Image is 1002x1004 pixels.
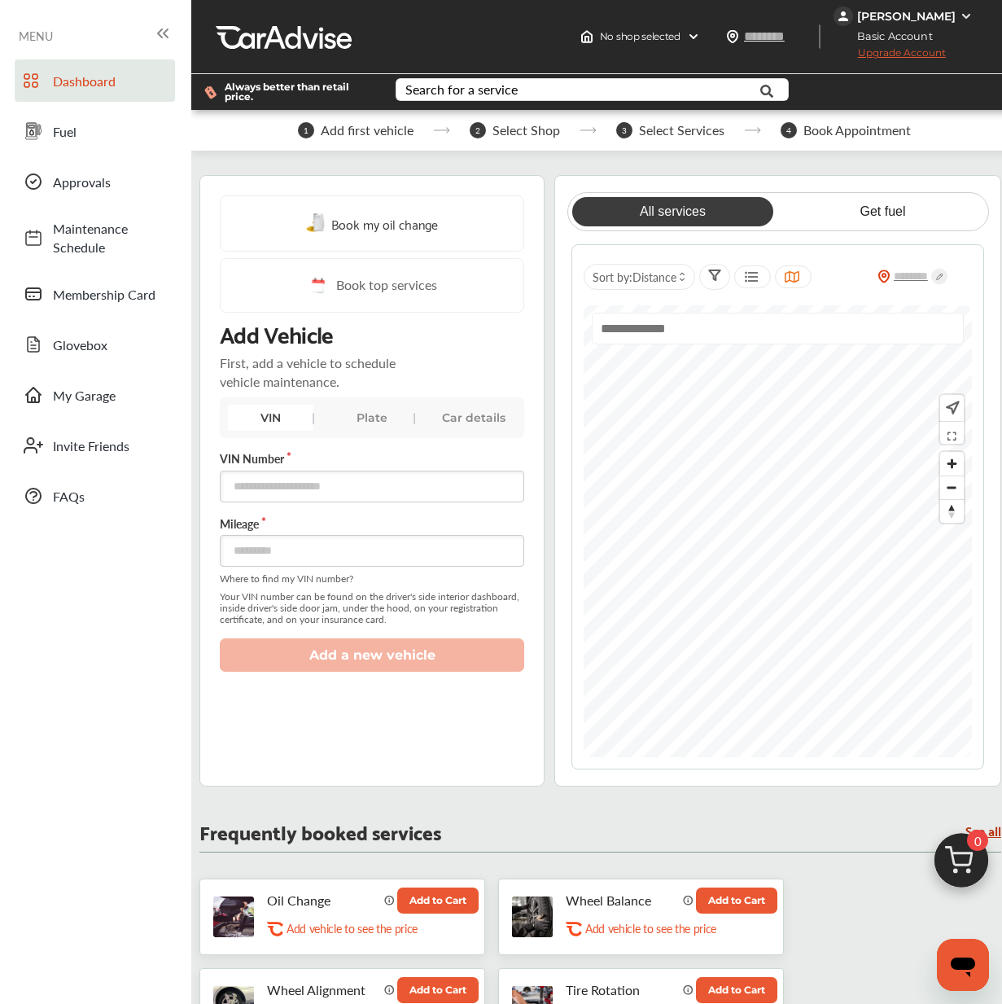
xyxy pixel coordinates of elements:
[593,269,676,285] span: Sort by :
[940,476,964,499] button: Zoom out
[834,7,853,26] img: jVpblrzwTbfkPYzPPzSLxeg0AAAAASUVORK5CYII=
[632,269,676,285] span: Distance
[431,405,516,431] div: Car details
[53,436,167,455] span: Invite Friends
[53,285,167,304] span: Membership Card
[616,122,632,138] span: 3
[566,982,676,997] p: Tire Rotation
[220,591,524,625] span: Your VIN number can be found on the driver's side interior dashboard, inside driver's side door j...
[220,353,433,391] p: First, add a vehicle to schedule vehicle maintenance.
[600,30,680,43] span: No shop selected
[470,122,486,138] span: 2
[967,830,988,851] span: 0
[267,982,378,997] p: Wheel Alignment
[220,319,333,347] p: Add Vehicle
[53,173,167,191] span: Approvals
[321,123,413,138] span: Add first vehicle
[306,213,438,235] a: Book my oil change
[726,30,739,43] img: location_vector.a44bc228.svg
[220,573,524,585] span: Where to find my VIN number?
[15,323,175,366] a: Glovebox
[19,29,53,42] span: MENU
[937,939,989,991] iframe: Button to launch messaging window
[336,275,437,296] span: Book top services
[584,305,978,757] canvas: Map
[15,211,175,265] a: Maintenance Schedule
[803,123,911,138] span: Book Appointment
[960,10,973,23] img: WGsFRI8htEPBVLJbROoPRyZpYNWhNONpIPPETTm6eUC0GeLEiAAAAAElFTkSuQmCC
[877,270,890,283] img: location_vector_orange.38f05af8.svg
[306,213,327,234] img: oil-change.e5047c97.svg
[53,386,167,405] span: My Garage
[580,30,593,43] img: header-home-logo.8d720a4f.svg
[781,122,797,138] span: 4
[307,275,328,296] img: cal_icon.0803b883.svg
[331,213,438,235] span: Book my oil change
[940,500,964,523] span: Reset bearing to north
[397,888,479,914] button: Add to Cart
[566,892,676,908] p: Wheel Balance
[53,335,167,354] span: Glovebox
[940,452,964,476] button: Zoom in
[15,110,175,152] a: Fuel
[405,83,518,96] div: Search for a service
[15,424,175,467] a: Invite Friends
[53,72,167,90] span: Dashboard
[819,24,820,49] img: header-divider.bc55588e.svg
[834,46,946,67] span: Upgrade Account
[857,9,956,24] div: [PERSON_NAME]
[15,59,175,102] a: Dashboard
[696,977,777,1003] button: Add to Cart
[940,499,964,523] button: Reset bearing to north
[397,977,479,1003] button: Add to Cart
[782,197,983,226] a: Get fuel
[922,826,1000,904] img: cart_icon.3d0951e8.svg
[53,219,167,256] span: Maintenance Schedule
[225,82,370,102] span: Always better than retail price.
[15,475,175,517] a: FAQs
[15,160,175,203] a: Approvals
[220,515,524,532] label: Mileage
[228,405,313,431] div: VIN
[220,258,524,313] a: Book top services
[384,984,396,995] img: info_icon_vector.svg
[53,487,167,506] span: FAQs
[585,921,716,936] p: Add vehicle to see the price
[835,28,945,45] span: Basic Account
[53,122,167,141] span: Fuel
[199,823,441,839] p: Frequently booked services
[220,450,524,467] label: VIN Number
[687,30,700,43] img: header-down-arrow.9dd2ce7d.svg
[15,374,175,416] a: My Garage
[267,892,378,908] p: Oil Change
[512,897,553,937] img: tire-wheel-balance-thumb.jpg
[696,888,777,914] button: Add to Cart
[433,127,450,134] img: stepper-arrow.e24c07c6.svg
[287,921,418,936] p: Add vehicle to see the price
[580,127,597,134] img: stepper-arrow.e24c07c6.svg
[572,197,773,226] a: All services
[213,897,254,937] img: oil-change-thumb.jpg
[683,894,694,905] img: info_icon_vector.svg
[943,399,960,417] img: recenter.ce011a49.svg
[965,823,1001,837] a: See all
[298,122,314,138] span: 1
[940,476,964,499] span: Zoom out
[639,123,724,138] span: Select Services
[204,85,217,99] img: dollor_label_vector.a70140d1.svg
[384,894,396,905] img: info_icon_vector.svg
[330,405,415,431] div: Plate
[492,123,560,138] span: Select Shop
[744,127,761,134] img: stepper-arrow.e24c07c6.svg
[15,273,175,315] a: Membership Card
[683,984,694,995] img: info_icon_vector.svg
